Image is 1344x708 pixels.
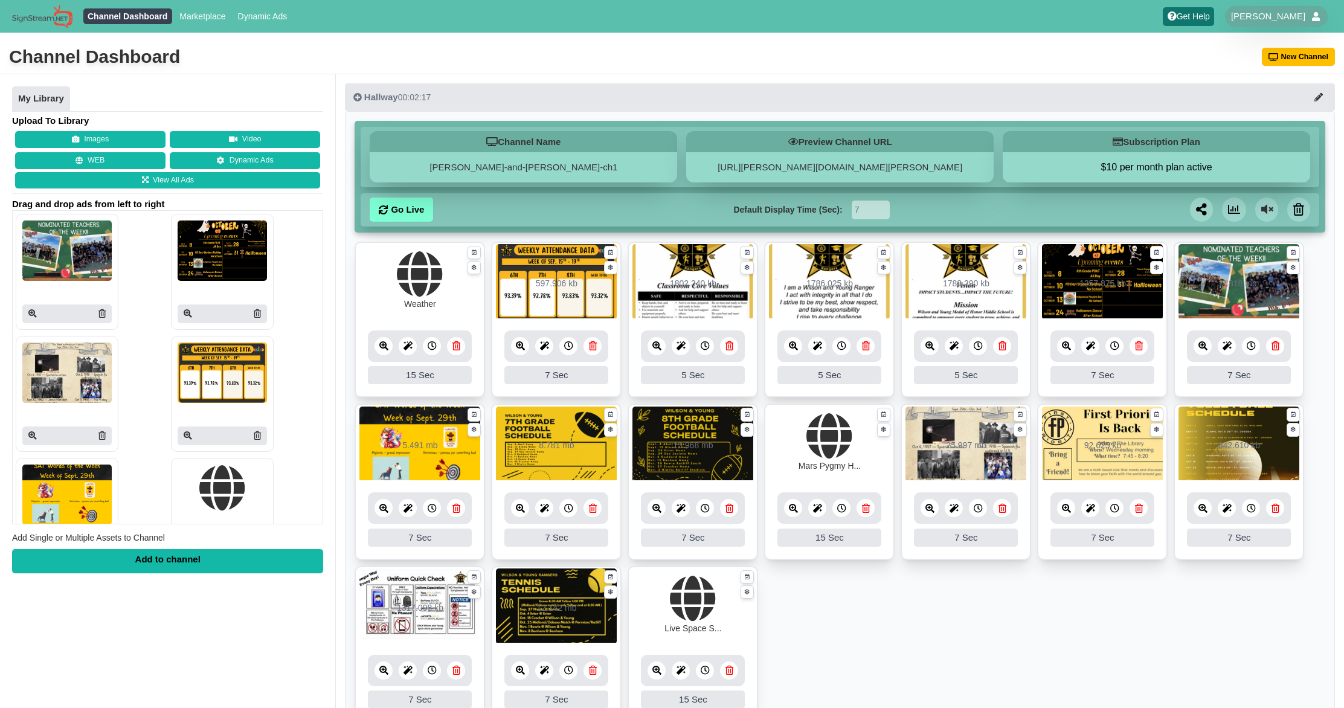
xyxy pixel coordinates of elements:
div: 2.818 mb [1221,277,1256,290]
div: 13.968 mb [673,439,713,452]
a: [URL][PERSON_NAME][DOMAIN_NAME][PERSON_NAME] [718,162,962,172]
span: Add Single or Multiple Assets to Channel [12,533,165,542]
div: 00:02:17 [353,91,431,103]
h4: Upload To Library [12,115,323,127]
h5: Channel Name [370,131,677,152]
div: 7 Sec [1050,366,1154,384]
button: New Channel [1262,48,1336,66]
div: 7 Sec [504,529,608,547]
div: 842.610 kb [1218,439,1260,452]
button: WEB [15,152,166,169]
h5: Preview Channel URL [686,131,994,152]
div: 1317.098 kb [397,602,443,614]
span: Drag and drop ads from left to right [12,198,323,210]
div: 15 Sec [368,366,472,384]
div: 7 Sec [368,529,472,547]
div: 15 Sec [777,529,881,547]
a: Dynamic Ads [233,8,292,24]
div: 7 Sec [1050,529,1154,547]
a: Channel Dashboard [83,8,172,24]
div: 7 Sec [1187,366,1291,384]
span: Hallway [364,92,398,102]
div: 92.625 kb [1084,439,1122,452]
div: 7 Sec [914,529,1018,547]
h5: Subscription Plan [1003,131,1310,152]
div: Live Space S... [664,622,721,635]
img: 597.906 kb [496,244,617,320]
img: P250x250 image processing20250929 1793698 176ewit [22,343,112,403]
img: 5.491 mb [359,407,480,482]
img: 1317.098 kb [359,568,480,644]
img: 1786.025 kb [769,244,890,320]
img: 8.781 mb [496,407,617,482]
div: 12.142 mb [536,602,576,614]
button: $10 per month plan active [1003,161,1310,173]
img: 13.968 mb [632,407,753,482]
div: [PERSON_NAME]-and-[PERSON_NAME]-ch1 [370,152,677,182]
img: P250x250 image processing20250929 1793698 1pkn1bk [178,220,267,281]
img: 2.818 mb [1178,244,1299,320]
a: My Library [12,86,70,112]
img: P250x250 image processing20250929 1793698 eam3ah [178,343,267,403]
a: Go Live [370,198,433,222]
span: [PERSON_NAME] [1231,10,1305,22]
button: Video [170,131,320,148]
div: 25.997 mb [946,439,986,452]
img: P250x250 image processing20250930 1793698 1oxjdjv [22,220,112,281]
div: 1786.025 kb [806,277,853,290]
img: P250x250 image processing20250929 1793698 1sh20tb [22,465,112,525]
div: Weather [404,298,436,311]
div: 5 Sec [914,366,1018,384]
a: Get Help [1163,7,1214,26]
img: 1257.875 kb [1042,244,1163,320]
input: Seconds [852,201,890,219]
label: Default Display Time (Sec): [733,204,842,216]
div: 5 Sec [641,366,745,384]
div: 1257.875 kb [1079,277,1126,290]
a: Marketplace [175,8,230,24]
img: 1788.290 kb [905,244,1026,320]
img: 842.610 kb [1178,407,1299,482]
div: 5 Sec [777,366,881,384]
img: 12.142 mb [496,568,617,644]
div: 7 Sec [1187,529,1291,547]
div: 5.491 mb [402,439,437,452]
div: 7 Sec [504,366,608,384]
div: Channel Dashboard [9,45,180,69]
div: 1802.340 kb [670,277,716,290]
div: 1788.290 kb [943,277,989,290]
a: Dynamic Ads [170,152,320,169]
div: 597.906 kb [536,277,577,290]
div: 7 Sec [641,529,745,547]
div: Add to channel [12,549,323,573]
div: Mars Pygmy H... [799,460,861,472]
img: Sign Stream.NET [12,5,72,28]
img: 25.997 mb [905,407,1026,482]
img: 92.625 kb [1042,407,1163,482]
button: Hallway00:02:17 [345,83,1335,111]
button: Images [15,131,166,148]
div: 8.781 mb [539,439,574,452]
a: View All Ads [15,172,320,189]
img: 1802.340 kb [632,244,753,320]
